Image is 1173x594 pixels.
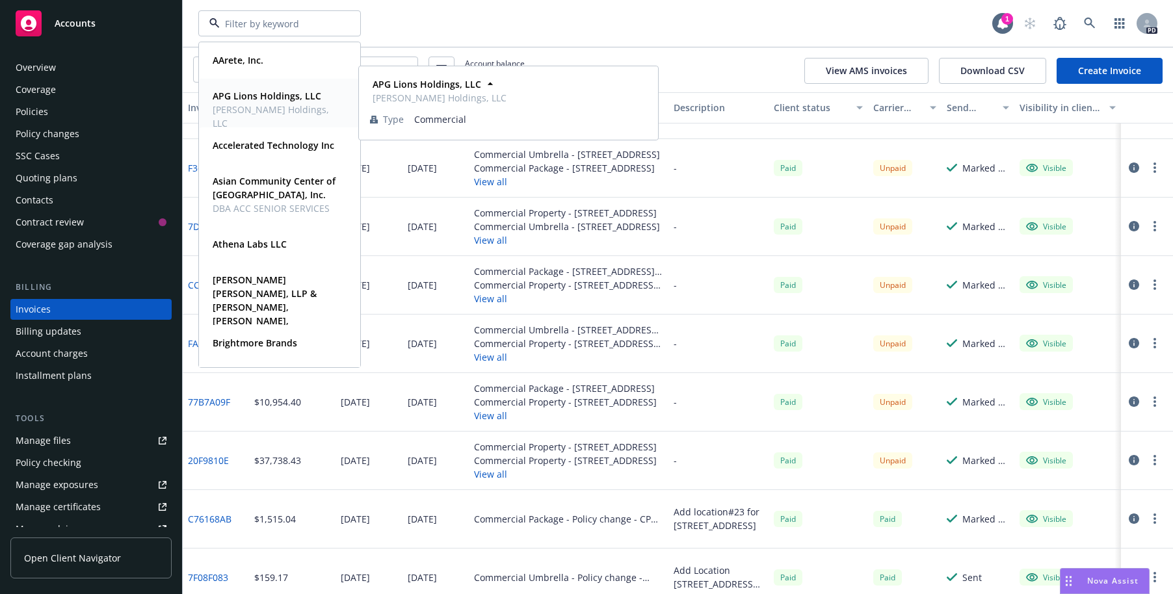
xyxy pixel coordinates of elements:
[774,335,802,352] div: Paid
[341,571,370,584] div: [DATE]
[10,79,172,100] a: Coverage
[408,571,437,584] div: [DATE]
[10,343,172,364] a: Account charges
[873,101,922,114] div: Carrier status
[183,92,249,123] button: Invoice ID
[474,381,657,395] div: Commercial Package - [STREET_ADDRESS]
[10,412,172,425] div: Tools
[1047,10,1073,36] a: Report a Bug
[16,146,60,166] div: SSC Cases
[873,569,902,586] div: Paid
[474,206,660,220] div: Commercial Property - [STREET_ADDRESS]
[213,238,287,250] strong: Athena Labs LLC
[873,160,912,176] div: Unpaid
[769,92,869,123] button: Client status
[1014,92,1121,123] button: Visibility in client dash
[465,58,525,82] span: Account balance
[188,278,232,292] a: CC6D0017
[10,452,172,473] a: Policy checking
[873,394,912,410] div: Unpaid
[774,277,802,293] div: Paid
[16,190,53,211] div: Contacts
[674,161,677,175] div: -
[1026,454,1066,466] div: Visible
[774,394,802,410] div: Paid
[474,454,657,467] div: Commercial Property - [STREET_ADDRESS]
[1061,569,1077,593] div: Drag to move
[10,57,172,78] a: Overview
[341,454,370,467] div: [DATE]
[774,218,802,235] div: Paid
[188,571,228,584] a: 7F08F083
[16,474,98,495] div: Manage exposures
[674,220,677,233] div: -
[16,57,56,78] div: Overview
[24,551,121,565] span: Open Client Navigator
[474,512,663,526] div: Commercial Package - Policy change - CPO 0181404 - 10
[10,101,172,122] a: Policies
[188,101,230,114] div: Invoice ID
[474,161,660,175] div: Commercial Package - [STREET_ADDRESS]
[188,161,229,175] a: F3618F0C
[213,54,263,66] strong: AArete, Inc.
[962,395,1010,409] div: Marked as sent
[873,335,912,352] div: Unpaid
[16,497,101,517] div: Manage certificates
[341,395,370,409] div: [DATE]
[962,454,1010,467] div: Marked as sent
[1107,10,1133,36] a: Switch app
[55,18,96,29] span: Accounts
[16,365,92,386] div: Installment plans
[474,395,657,409] div: Commercial Property - [STREET_ADDRESS]
[188,220,233,233] a: 7D26DF3D
[1020,101,1101,114] div: Visibility in client dash
[213,90,321,102] strong: APG Lions Holdings, LLC
[213,201,344,215] span: DBA ACC SENIOR SERVICES
[16,299,51,320] div: Invoices
[1026,220,1066,232] div: Visible
[188,395,230,409] a: 77B7A09F
[868,92,942,123] button: Carrier status
[373,91,507,105] span: [PERSON_NAME] Holdings, LLC
[474,409,657,422] button: View all
[873,218,912,235] div: Unpaid
[16,123,79,144] div: Policy changes
[10,474,172,495] a: Manage exposures
[254,512,296,526] div: $1,515.04
[474,148,660,161] div: Commercial Umbrella - [STREET_ADDRESS]
[962,278,1010,292] div: Marked as sent
[674,337,677,350] div: -
[674,563,763,591] div: Add Location [STREET_ADDRESS] to the [DATE]-[DATE] Umbrella policy effective [DATE]
[16,430,71,451] div: Manage files
[16,101,48,122] div: Policies
[474,337,663,350] div: Commercial Property - [STREET_ADDRESS][PERSON_NAME]
[10,519,172,539] a: Manage claims
[804,58,929,84] button: View AMS invoices
[10,190,172,211] a: Contacts
[674,101,763,114] div: Description
[10,234,172,255] a: Coverage gap analysis
[474,233,660,247] button: View all
[408,220,437,233] div: [DATE]
[16,519,81,539] div: Manage claims
[962,337,1010,350] div: Marked as sent
[10,123,172,144] a: Policy changes
[188,454,229,467] a: 20F9810E
[474,467,657,481] button: View all
[774,160,802,176] span: Paid
[474,220,660,233] div: Commercial Umbrella - [STREET_ADDRESS]
[1017,10,1043,36] a: Start snowing
[213,139,334,151] strong: Accelerated Technology Inc
[16,168,77,188] div: Quoting plans
[373,78,481,90] strong: APG Lions Holdings, LLC
[10,299,172,320] a: Invoices
[474,323,663,337] div: Commercial Umbrella - [STREET_ADDRESS][PERSON_NAME]
[474,278,663,292] div: Commercial Property - [STREET_ADDRESS][PERSON_NAME]
[1087,575,1139,586] span: Nova Assist
[962,512,1010,526] div: Marked as sent
[674,505,763,532] div: Add location#23 for [STREET_ADDRESS]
